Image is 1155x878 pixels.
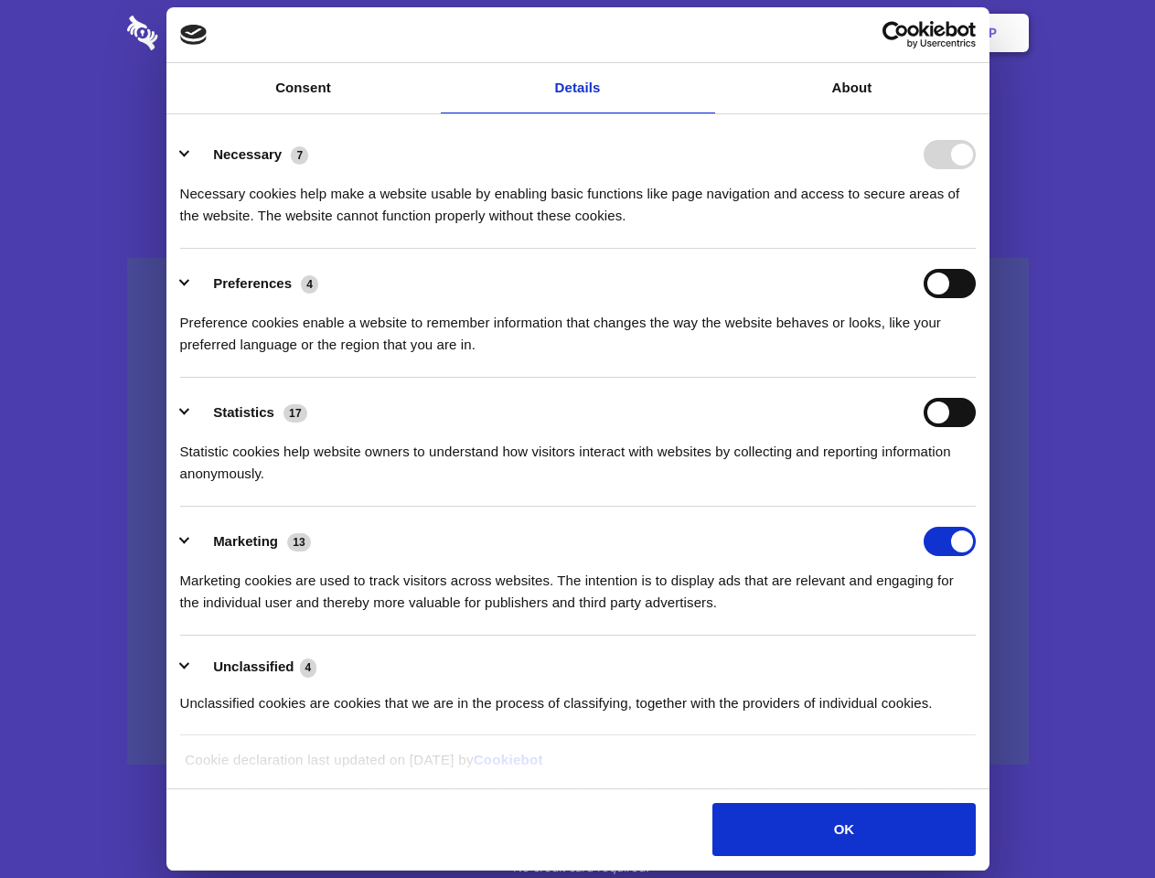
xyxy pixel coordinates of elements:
span: 7 [291,146,308,165]
label: Statistics [213,404,274,420]
a: Cookiebot [474,752,543,767]
a: Wistia video thumbnail [127,258,1029,766]
a: Details [441,63,715,113]
span: 4 [301,275,318,294]
span: 13 [287,533,311,551]
div: Cookie declaration last updated on [DATE] by [171,749,984,785]
label: Preferences [213,275,292,291]
div: Necessary cookies help make a website usable by enabling basic functions like page navigation and... [180,169,976,227]
div: Marketing cookies are used to track visitors across websites. The intention is to display ads tha... [180,556,976,614]
button: OK [712,803,975,856]
button: Necessary (7) [180,140,320,169]
button: Marketing (13) [180,527,323,556]
span: 4 [300,658,317,677]
label: Necessary [213,146,282,162]
button: Statistics (17) [180,398,319,427]
a: Pricing [537,5,616,61]
div: Statistic cookies help website owners to understand how visitors interact with websites by collec... [180,427,976,485]
a: About [715,63,989,113]
button: Preferences (4) [180,269,330,298]
button: Unclassified (4) [180,656,328,679]
img: logo [180,25,208,45]
span: 17 [283,404,307,423]
h1: Eliminate Slack Data Loss. [127,82,1029,148]
iframe: Drift Widget Chat Controller [1064,787,1133,856]
h4: Auto-redaction of sensitive data, encrypted data sharing and self-destructing private chats. Shar... [127,166,1029,227]
label: Marketing [213,533,278,549]
a: Login [829,5,909,61]
img: logo-wordmark-white-trans-d4663122ce5f474addd5e946df7df03e33cb6a1c49d2221995e7729f52c070b2.svg [127,16,283,50]
a: Consent [166,63,441,113]
div: Preference cookies enable a website to remember information that changes the way the website beha... [180,298,976,356]
a: Usercentrics Cookiebot - opens in a new window [816,21,976,48]
div: Unclassified cookies are cookies that we are in the process of classifying, together with the pro... [180,679,976,714]
a: Contact [742,5,826,61]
